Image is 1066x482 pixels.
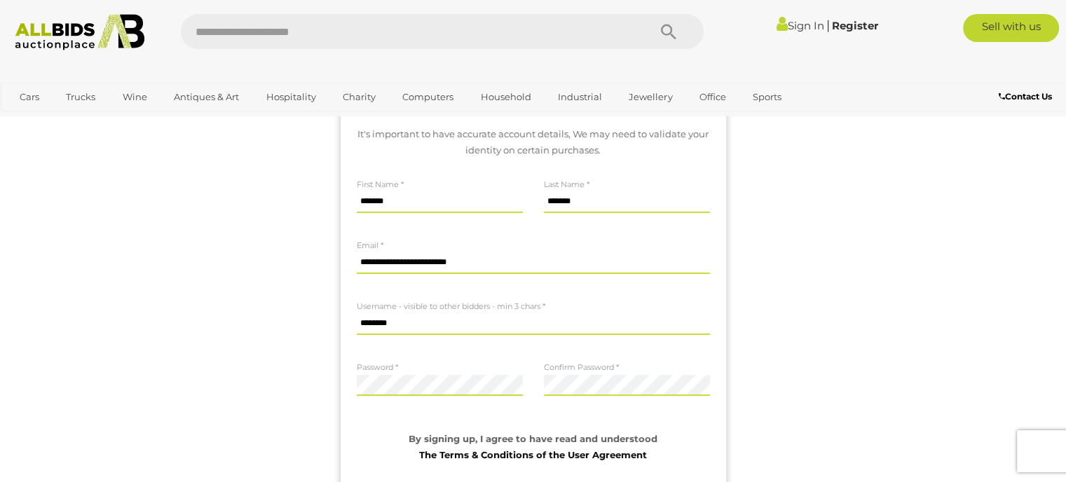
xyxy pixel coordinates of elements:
[419,449,647,460] a: The Terms & Conditions of the User Agreement
[744,85,791,109] a: Sports
[831,19,877,32] a: Register
[634,14,704,49] button: Search
[8,14,152,50] img: Allbids.com.au
[11,85,48,109] a: Cars
[826,18,829,33] span: |
[549,85,611,109] a: Industrial
[357,126,710,159] p: It's important to have accurate account details, We may need to validate your identity on certain...
[409,433,657,460] strong: By signing up, I agree to have read and understood
[165,85,248,109] a: Antiques & Art
[999,91,1052,102] b: Contact Us
[963,14,1059,42] a: Sell with us
[57,85,104,109] a: Trucks
[690,85,735,109] a: Office
[11,109,128,132] a: [GEOGRAPHIC_DATA]
[620,85,681,109] a: Jewellery
[472,85,540,109] a: Household
[257,85,325,109] a: Hospitality
[334,85,385,109] a: Charity
[776,19,824,32] a: Sign In
[114,85,156,109] a: Wine
[393,85,463,109] a: Computers
[999,89,1055,104] a: Contact Us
